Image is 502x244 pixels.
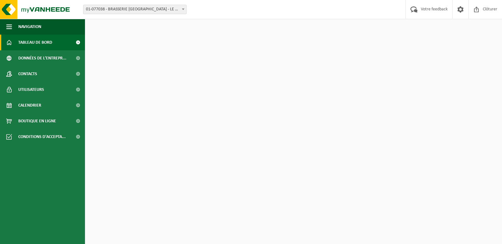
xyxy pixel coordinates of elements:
[18,97,41,113] span: Calendrier
[18,129,66,145] span: Conditions d'accepta...
[18,113,56,129] span: Boutique en ligne
[83,5,187,14] span: 01-077038 - BRASSERIE ST FEUILLIEN - LE ROEULX
[18,66,37,82] span: Contacts
[18,35,52,50] span: Tableau de bord
[18,19,41,35] span: Navigation
[18,82,44,97] span: Utilisateurs
[83,5,186,14] span: 01-077038 - BRASSERIE ST FEUILLIEN - LE ROEULX
[18,50,66,66] span: Données de l'entrepr...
